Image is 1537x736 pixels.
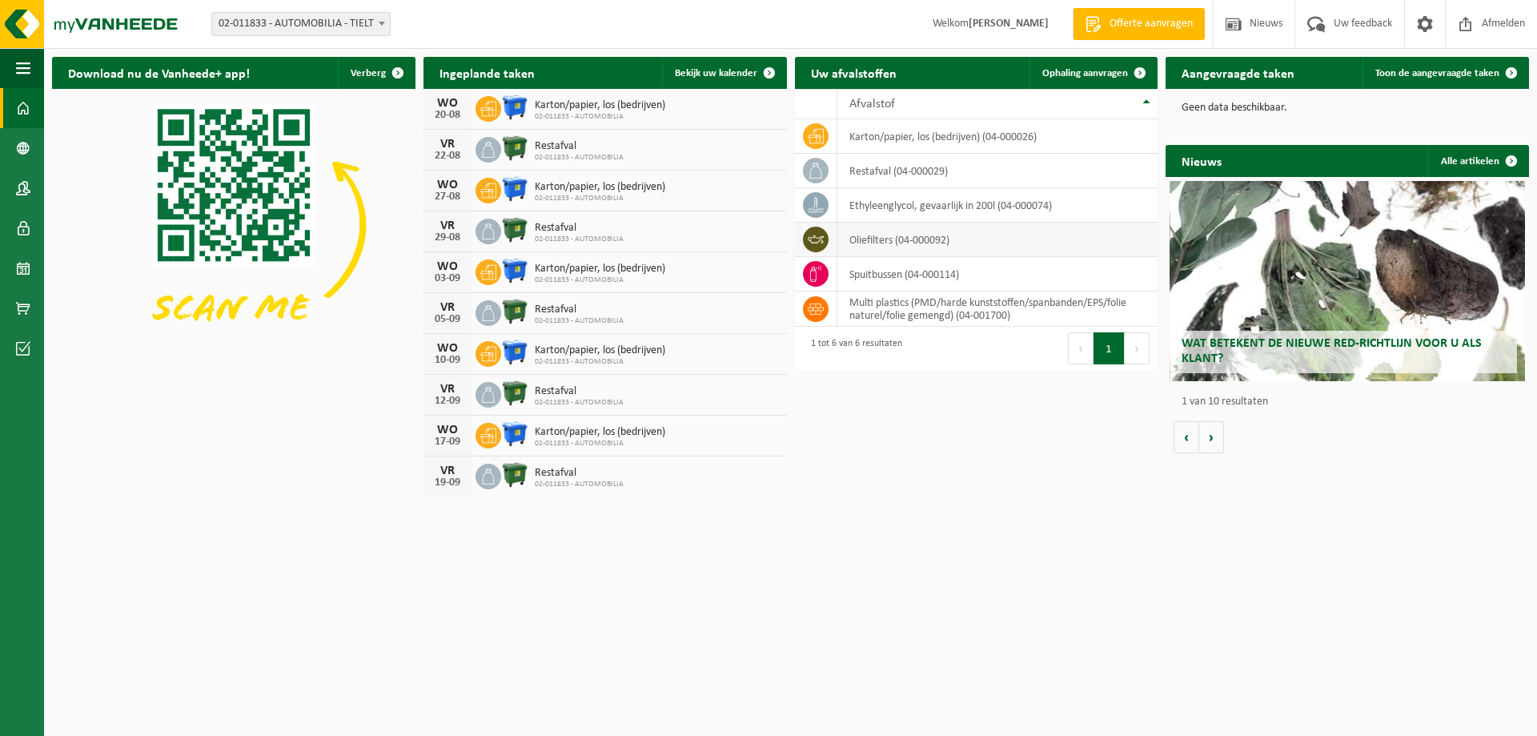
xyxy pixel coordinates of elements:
[837,223,1158,257] td: oliefilters (04-000092)
[431,151,464,162] div: 22-08
[1166,145,1238,176] h2: Nieuws
[501,380,528,407] img: WB-1100-HPE-GN-01
[501,298,528,325] img: WB-1100-HPE-GN-01
[837,292,1158,327] td: multi plastics (PMD/harde kunststoffen/spanbanden/EPS/folie naturel/folie gemengd) (04-001700)
[1199,421,1224,453] button: Volgende
[431,342,464,355] div: WO
[837,119,1158,154] td: karton/papier, los (bedrijven) (04-000026)
[501,257,528,284] img: WB-1100-HPE-BE-01
[1182,396,1521,408] p: 1 van 10 resultaten
[535,235,624,244] span: 02-011833 - AUTOMOBILIA
[431,260,464,273] div: WO
[535,181,665,194] span: Karton/papier, los (bedrijven)
[535,344,665,357] span: Karton/papier, los (bedrijven)
[535,480,624,489] span: 02-011833 - AUTOMOBILIA
[423,57,551,88] h2: Ingeplande taken
[535,467,624,480] span: Restafval
[803,331,902,366] div: 1 tot 6 van 6 resultaten
[535,153,624,163] span: 02-011833 - AUTOMOBILIA
[1170,181,1526,381] a: Wat betekent de nieuwe RED-richtlijn voor u als klant?
[535,263,665,275] span: Karton/papier, los (bedrijven)
[1182,103,1513,114] p: Geen data beschikbaar.
[431,383,464,396] div: VR
[535,222,624,235] span: Restafval
[795,57,913,88] h2: Uw afvalstoffen
[501,135,528,162] img: WB-1100-HPE-GN-01
[535,439,665,448] span: 02-011833 - AUTOMOBILIA
[1073,8,1205,40] a: Offerte aanvragen
[1174,421,1199,453] button: Vorige
[431,465,464,477] div: VR
[52,89,415,361] img: Download de VHEPlus App
[501,461,528,489] img: WB-1100-HPE-GN-01
[431,301,464,314] div: VR
[1182,337,1482,365] span: Wat betekent de nieuwe RED-richtlijn voor u als klant?
[535,99,665,112] span: Karton/papier, los (bedrijven)
[535,112,665,122] span: 02-011833 - AUTOMOBILIA
[1068,332,1094,364] button: Previous
[535,357,665,367] span: 02-011833 - AUTOMOBILIA
[211,12,391,36] span: 02-011833 - AUTOMOBILIA - TIELT
[501,175,528,203] img: WB-1100-HPE-BE-01
[431,179,464,191] div: WO
[535,194,665,203] span: 02-011833 - AUTOMOBILIA
[351,68,386,78] span: Verberg
[837,257,1158,292] td: spuitbussen (04-000114)
[1125,332,1150,364] button: Next
[338,57,414,89] button: Verberg
[535,304,624,316] span: Restafval
[431,396,464,407] div: 12-09
[535,426,665,439] span: Karton/papier, los (bedrijven)
[501,94,528,121] img: WB-1100-HPE-BE-01
[431,424,464,436] div: WO
[431,97,464,110] div: WO
[662,57,785,89] a: Bekijk uw kalender
[431,232,464,243] div: 29-08
[431,436,464,448] div: 17-09
[969,18,1049,30] strong: [PERSON_NAME]
[535,275,665,285] span: 02-011833 - AUTOMOBILIA
[431,477,464,489] div: 19-09
[535,316,624,326] span: 02-011833 - AUTOMOBILIA
[431,138,464,151] div: VR
[849,98,895,111] span: Afvalstof
[1362,57,1527,89] a: Toon de aangevraagde taken
[431,191,464,203] div: 27-08
[52,57,266,88] h2: Download nu de Vanheede+ app!
[535,398,624,408] span: 02-011833 - AUTOMOBILIA
[431,110,464,121] div: 20-08
[837,188,1158,223] td: ethyleenglycol, gevaarlijk in 200l (04-000074)
[501,216,528,243] img: WB-1100-HPE-GN-01
[1106,16,1197,32] span: Offerte aanvragen
[675,68,757,78] span: Bekijk uw kalender
[1428,145,1527,177] a: Alle artikelen
[501,339,528,366] img: WB-1100-HPE-BE-01
[431,273,464,284] div: 03-09
[1029,57,1156,89] a: Ophaling aanvragen
[212,13,390,35] span: 02-011833 - AUTOMOBILIA - TIELT
[535,385,624,398] span: Restafval
[1094,332,1125,364] button: 1
[431,314,464,325] div: 05-09
[535,140,624,153] span: Restafval
[431,355,464,366] div: 10-09
[1375,68,1499,78] span: Toon de aangevraagde taken
[431,219,464,232] div: VR
[1042,68,1128,78] span: Ophaling aanvragen
[837,154,1158,188] td: restafval (04-000029)
[1166,57,1310,88] h2: Aangevraagde taken
[501,420,528,448] img: WB-1100-HPE-BE-01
